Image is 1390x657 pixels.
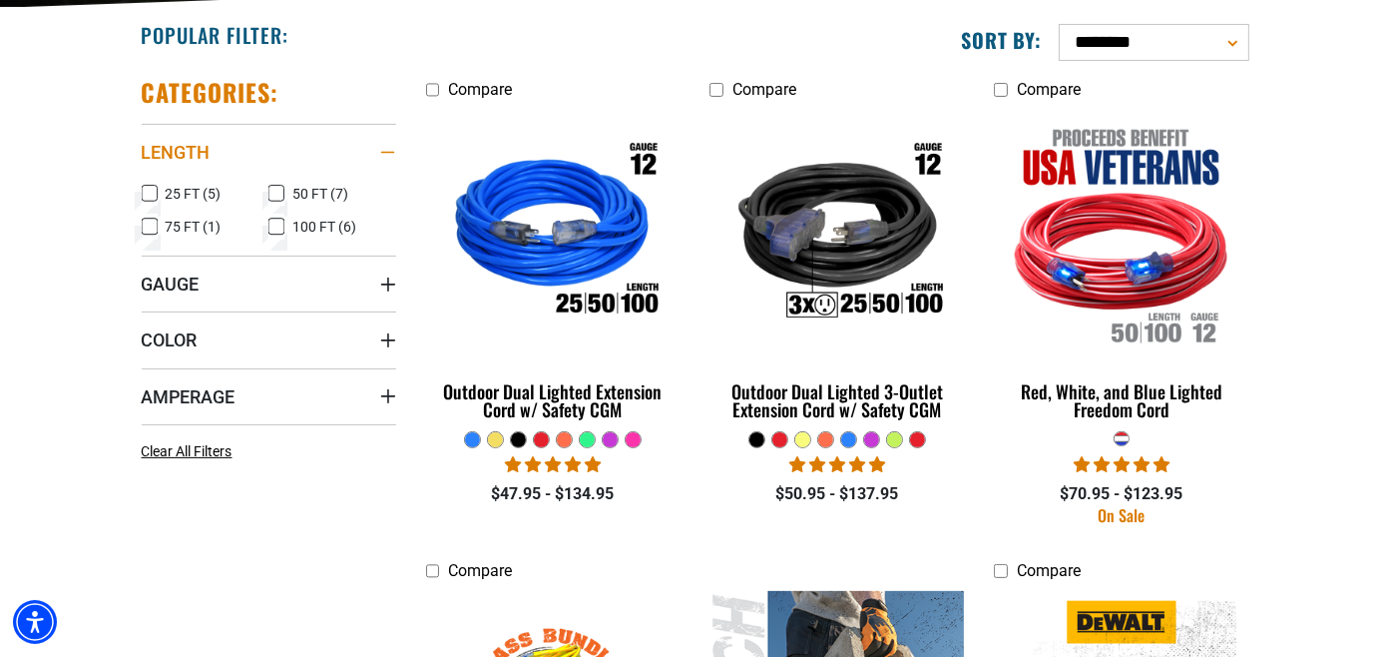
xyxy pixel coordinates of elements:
span: Compare [732,80,796,99]
summary: Length [142,124,396,180]
div: Outdoor Dual Lighted Extension Cord w/ Safety CGM [426,382,681,418]
h2: Popular Filter: [142,22,288,48]
a: Red, White, and Blue Lighted Freedom Cord Red, White, and Blue Lighted Freedom Cord [994,109,1248,430]
span: 75 FT (1) [166,220,222,234]
span: Amperage [142,385,235,408]
a: Outdoor Dual Lighted Extension Cord w/ Safety CGM Outdoor Dual Lighted Extension Cord w/ Safety CGM [426,109,681,430]
span: Compare [1017,561,1081,580]
div: $70.95 - $123.95 [994,482,1248,506]
span: 25 FT (5) [166,187,222,201]
div: $47.95 - $134.95 [426,482,681,506]
span: Compare [1017,80,1081,99]
img: Outdoor Dual Lighted Extension Cord w/ Safety CGM [427,119,679,348]
summary: Amperage [142,368,396,424]
div: Outdoor Dual Lighted 3-Outlet Extension Cord w/ Safety CGM [709,382,964,418]
div: Accessibility Menu [13,600,57,644]
div: Red, White, and Blue Lighted Freedom Cord [994,382,1248,418]
summary: Color [142,312,396,367]
span: 5.00 stars [1074,455,1169,474]
img: Red, White, and Blue Lighted Freedom Cord [996,119,1247,348]
label: Sort by: [961,27,1043,53]
span: Length [142,141,211,164]
a: Outdoor Dual Lighted 3-Outlet Extension Cord w/ Safety CGM Outdoor Dual Lighted 3-Outlet Extensio... [709,109,964,430]
a: Clear All Filters [142,441,240,462]
span: Compare [448,561,512,580]
span: Compare [448,80,512,99]
div: On Sale [994,507,1248,523]
h2: Categories: [142,77,279,108]
summary: Gauge [142,256,396,312]
span: 4.80 stars [789,455,885,474]
span: 50 FT (7) [292,187,348,201]
span: 100 FT (6) [292,220,356,234]
span: Clear All Filters [142,443,232,459]
div: $50.95 - $137.95 [709,482,964,506]
span: 4.81 stars [505,455,601,474]
span: Color [142,328,198,351]
img: Outdoor Dual Lighted 3-Outlet Extension Cord w/ Safety CGM [711,119,963,348]
span: Gauge [142,273,200,296]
